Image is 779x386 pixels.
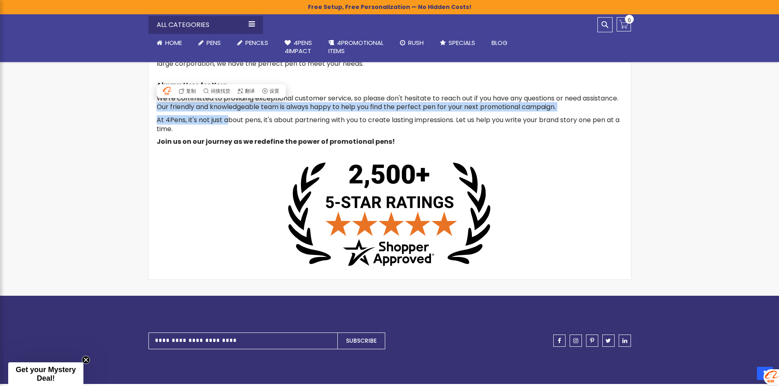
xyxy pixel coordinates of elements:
[628,16,631,24] span: 0
[602,335,615,347] a: twitter
[16,366,76,382] span: Get your Mystery Deal!
[606,338,611,344] span: twitter
[558,338,561,344] span: facebook
[483,34,516,52] a: Blog
[586,335,598,347] a: pinterest
[320,34,392,60] a: 4PROMOTIONALITEMS
[622,338,627,344] span: linkedin
[8,362,83,386] div: Get your Mystery Deal!Close teaser
[328,38,384,55] span: 4PROMOTIONAL ITEMS
[449,38,475,47] span: Specials
[148,34,190,52] a: Home
[157,80,227,90] strong: Always Here for You:
[712,364,779,386] iframe: Google 顾客评价
[392,34,432,52] a: Rush
[157,115,620,134] span: At 4Pens, it's not just about pens, it's about partnering with you to create lasting impressions....
[553,335,566,347] a: facebook
[590,338,594,344] span: pinterest
[157,94,618,112] span: We're committed to providing exceptional customer service, so please don't hesitate to reach out ...
[148,16,263,34] div: All Categories
[570,335,582,347] a: instagram
[573,338,578,344] span: instagram
[285,38,312,55] span: 4Pens 4impact
[287,161,492,267] img: 5 Star Excellence award from Shopper Approved for collecting at least 100 5 star reviews
[157,137,395,146] strong: Join us on our journey as we redefine the power of promotional pens!
[432,34,483,52] a: Specials
[408,38,424,47] span: Rush
[337,332,385,349] button: Subscribe
[617,17,631,31] a: 0
[190,34,229,52] a: Pens
[245,38,268,47] span: Pencils
[165,38,182,47] span: Home
[229,34,276,52] a: Pencils
[619,335,631,347] a: linkedin
[346,337,377,345] span: Subscribe
[276,34,320,60] a: 4Pens4impact
[82,356,90,364] button: Close teaser
[207,38,221,47] span: Pens
[492,38,507,47] span: Blog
